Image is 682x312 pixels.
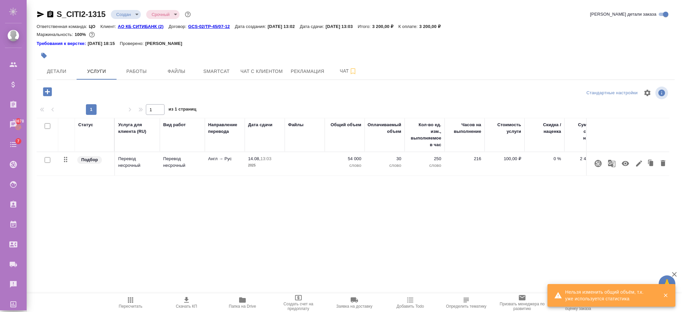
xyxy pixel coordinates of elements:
div: Часов на выполнение [448,122,481,135]
span: Заявка на доставку [336,304,372,309]
p: К оплате: [398,24,419,29]
p: 14.08, [248,156,260,161]
span: 30878 [9,118,28,125]
button: Удалить [657,156,669,171]
div: Сумма без скидки / наценки [568,122,601,142]
p: Англ → Рус [208,156,241,162]
div: Дата сдачи [248,122,272,128]
button: Срочный [150,12,171,17]
span: Посмотреть информацию [655,87,669,99]
span: из 1 страниц [169,105,196,115]
span: 7 [13,138,23,145]
button: Привязать к услуге проект Smartcat [590,156,606,171]
span: Чат с клиентом [240,67,283,76]
p: Маржинальность: [37,32,75,37]
p: 100,00 ₽ [488,156,521,162]
button: Скопировать ссылку [46,10,54,18]
button: Добавить Todo [382,293,438,312]
span: Детали [41,67,73,76]
button: Закрыть [659,292,672,298]
div: Общий объем [331,122,361,128]
span: Пересчитать [119,304,143,309]
div: Вид работ [163,122,186,128]
span: Чат [332,67,364,75]
span: Папка на Drive [229,304,256,309]
p: 250 [408,156,441,162]
button: Добавить тэг [37,48,51,63]
p: [DATE] 18:15 [88,40,120,47]
button: Определить тематику [438,293,494,312]
div: Статус [78,122,93,128]
button: Клонировать [645,156,657,171]
p: 54 000 [328,156,361,162]
button: Скачать КП [159,293,214,312]
button: Создать счет на предоплату [270,293,326,312]
button: Папка на Drive [214,293,270,312]
div: Стоимость услуги [488,122,521,135]
p: 3 200,00 ₽ [372,24,399,29]
p: слово [368,162,401,169]
button: Рекомендация движка МТ [604,156,620,171]
span: Определить тематику [446,304,486,309]
p: 3 200,00 ₽ [419,24,446,29]
div: split button [585,88,639,98]
span: Работы [121,67,153,76]
p: [DATE] 13:03 [326,24,358,29]
span: Призвать менеджера по развитию [498,302,546,311]
p: Дата сдачи: [300,24,325,29]
div: Услуга для клиента (RU) [118,122,157,135]
button: Создан [114,12,133,17]
a: 30878 [2,116,25,133]
p: слово [328,162,361,169]
svg: Подписаться [349,67,357,75]
p: Договор: [169,24,188,29]
div: Создан [111,10,141,19]
span: Настроить таблицу [639,85,655,101]
span: 🙏 [661,277,673,291]
p: слово [408,162,441,169]
a: Требования к верстке: [37,40,88,47]
button: Редактировать [633,156,645,171]
p: 13:03 [260,156,271,161]
div: Кол-во ед. изм., выполняемое в час [408,122,441,148]
span: [PERSON_NAME] детали заказа [590,11,656,18]
a: S_CITI2-1315 [57,10,106,19]
div: Направление перевода [208,122,241,135]
p: 2 499,99 ₽ [568,156,601,162]
p: [DATE] 13:02 [268,24,300,29]
div: Нажми, чтобы открыть папку с инструкцией [37,40,88,47]
p: 0 % [528,156,561,162]
a: АО КБ СИТИБАНК (2) [118,23,169,29]
button: Скопировать ссылку для ЯМессенджера [37,10,45,18]
button: Призвать менеджера по развитию [494,293,550,312]
span: Smartcat [200,67,232,76]
td: 216 [445,152,485,175]
div: Файлы [288,122,303,128]
p: 100% [75,32,88,37]
p: Дата создания: [235,24,267,29]
button: Учитывать [617,156,633,171]
p: АО КБ СИТИБАНК (2) [118,24,169,29]
p: Перевод несрочный [118,156,157,169]
a: 7 [2,136,25,153]
span: Рекламация [291,67,324,76]
p: ЦО [89,24,101,29]
button: Добавить услугу [38,85,57,99]
p: Ответственная команда: [37,24,89,29]
p: 2025 [248,162,281,169]
p: Проверено: [120,40,146,47]
button: Заявка на доставку [326,293,382,312]
div: Скидка / наценка [528,122,561,135]
div: Оплачиваемый объем [368,122,401,135]
p: Итого: [358,24,372,29]
span: Скачать КП [176,304,197,309]
p: Подбор [81,156,98,163]
span: Добавить Todo [397,304,424,309]
a: GCS-02/TP-45/07-12 [188,23,235,29]
button: 🙏 [659,275,675,292]
button: Пересчитать [103,293,159,312]
span: Файлы [161,67,192,76]
p: [PERSON_NAME] [145,40,187,47]
p: Клиент: [101,24,118,29]
p: GCS-02/TP-45/07-12 [188,24,235,29]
